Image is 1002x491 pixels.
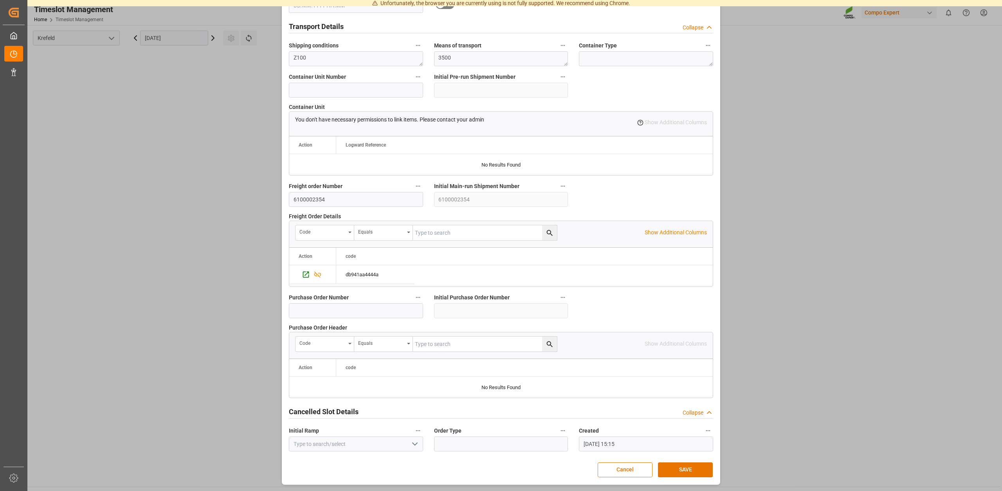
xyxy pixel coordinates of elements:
[434,42,481,50] span: Means of transport
[299,338,346,347] div: code
[299,226,346,236] div: code
[289,294,349,302] span: Purchase Order Number
[413,40,423,51] button: Shipping conditions
[296,337,354,351] button: open menu
[346,142,386,148] span: Logward Reference
[434,73,515,81] span: Initial Pre-run Shipment Number
[299,365,312,370] div: Action
[289,51,423,66] textarea: Z100
[299,142,312,148] div: Action
[336,265,414,284] div: db941aa4444a
[289,42,339,50] span: Shipping conditions
[658,462,713,477] button: SAVE
[296,225,354,240] button: open menu
[346,365,356,370] span: code
[289,406,359,417] h2: Cancelled Slot Details
[558,40,568,51] button: Means of transport
[289,73,346,81] span: Container Unit Number
[358,226,404,236] div: Equals
[413,426,423,436] button: Initial Ramp
[683,409,703,417] div: Collapse
[542,225,557,240] button: search button
[295,116,484,124] p: You don't have necessary permissions to link items. Please contact your admin
[579,42,617,50] span: Container Type
[558,292,568,303] button: Initial Purchase Order Number
[354,225,413,240] button: open menu
[703,426,713,436] button: Created
[703,40,713,51] button: Container Type
[354,337,413,351] button: open menu
[408,438,420,450] button: open menu
[434,51,568,66] textarea: 3500
[413,225,557,240] input: Type to search
[289,103,325,111] span: Container Unit
[558,426,568,436] button: Order Type
[358,338,404,347] div: Equals
[346,254,356,259] span: code
[579,437,713,451] input: DD.MM.YYYY HH:MM
[598,462,652,477] button: Cancel
[413,292,423,303] button: Purchase Order Number
[289,437,423,451] input: Type to search/select
[289,21,344,32] h2: Transport Details
[289,427,319,435] span: Initial Ramp
[289,212,341,221] span: Freight Order Details
[289,324,347,332] span: Purchase Order Header
[645,228,707,237] p: Show Additional Columns
[579,427,599,435] span: Created
[413,337,557,351] input: Type to search
[683,24,703,32] div: Collapse
[289,182,342,190] span: Freight order Number
[299,254,312,259] div: Action
[413,72,423,82] button: Container Unit Number
[434,427,461,435] span: Order Type
[558,181,568,191] button: Initial Main-run Shipment Number
[336,265,414,284] div: Press SPACE to select this row.
[558,72,568,82] button: Initial Pre-run Shipment Number
[413,181,423,191] button: Freight order Number
[434,294,510,302] span: Initial Purchase Order Number
[434,182,519,190] span: Initial Main-run Shipment Number
[542,337,557,351] button: search button
[289,265,336,284] div: Press SPACE to select this row.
